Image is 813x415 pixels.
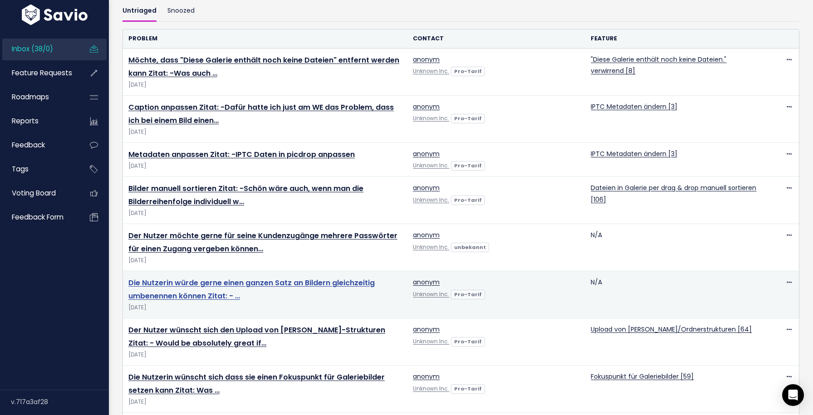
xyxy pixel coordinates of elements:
strong: Pro-Tarif [454,338,482,345]
a: Dateien in Galerie per drag & drop manuell sortieren [106] [591,183,756,204]
span: [DATE] [128,350,402,360]
span: Feedback form [12,212,64,222]
a: anonym [413,278,440,287]
img: logo-white.9d6f32f41409.svg [20,5,90,25]
ul: Filter feature requests [122,0,799,22]
a: Upload von [PERSON_NAME]/Ordnerstrukturen [64] [591,325,752,334]
a: anonym [413,183,440,192]
span: Feature Requests [12,68,72,78]
a: anonym [413,149,440,158]
span: [DATE] [128,127,402,137]
a: IPTC Metadaten ändern [3] [591,149,677,158]
strong: Pro-Tarif [454,196,482,204]
span: Inbox (38/0) [12,44,53,54]
a: Feedback [2,135,75,156]
th: Feature [585,29,763,48]
a: anonym [413,325,440,334]
a: Inbox (38/0) [2,39,75,59]
a: Die Nutzerin wünscht sich dass sie einen Fokuspunkt für Galeriebilder setzen kann Zitat: Was … [128,372,385,395]
strong: Pro-Tarif [454,68,482,75]
a: Pro-Tarif [451,337,485,346]
a: Roadmaps [2,87,75,107]
div: Open Intercom Messenger [782,384,804,406]
a: Feature Requests [2,63,75,83]
a: Pro-Tarif [451,195,485,204]
a: anonym [413,102,440,111]
strong: Pro-Tarif [454,291,482,298]
span: Voting Board [12,188,56,198]
td: N/A [585,271,763,318]
a: Möchte, dass "Diese Galerie enthält noch keine Dateien" entfernt werden kann Zitat: -Was auch … [128,55,399,78]
a: Unknown Inc. [413,162,449,169]
a: Unknown Inc. [413,385,449,392]
span: Tags [12,164,29,174]
a: Reports [2,111,75,132]
a: Pro-Tarif [451,384,485,393]
a: Unknown Inc. [413,338,449,345]
a: Der Nutzer wünscht sich den Upload von [PERSON_NAME]-Strukturen Zitat: - Would be absolutely grea... [128,325,385,348]
a: IPTC Metadaten ändern [3] [591,102,677,111]
a: Unknown Inc. [413,244,449,251]
span: Reports [12,116,39,126]
a: Fokuspunkt für Galeriebilder [59] [591,372,694,381]
a: anonym [413,372,440,381]
a: Caption anpassen Zitat: -Dafür hatte ich just am WE das Problem, dass ich bei einem Bild einen… [128,102,394,126]
a: Unknown Inc. [413,68,449,75]
th: Contact [407,29,585,48]
a: Untriaged [122,0,157,22]
a: Bilder manuell sortieren Zitat: -Schön wäre auch, wenn man die Bilderreihenfolge individuell w… [128,183,363,207]
a: Tags [2,159,75,180]
a: Pro-Tarif [451,113,485,122]
span: [DATE] [128,80,402,90]
a: Pro-Tarif [451,161,485,170]
a: anonym [413,230,440,239]
a: anonym [413,55,440,64]
a: Voting Board [2,183,75,204]
a: Feedback form [2,207,75,228]
a: unbekannt [451,242,489,251]
a: Der Nutzer möchte gerne für seine Kundenzugänge mehrere Passwörter für einen Zugang vergeben können… [128,230,397,254]
span: [DATE] [128,209,402,218]
strong: Pro-Tarif [454,115,482,122]
a: Unknown Inc. [413,115,449,122]
a: Pro-Tarif [451,289,485,298]
span: [DATE] [128,397,402,407]
strong: unbekannt [454,244,486,251]
span: [DATE] [128,161,402,171]
a: Snoozed [167,0,195,22]
span: [DATE] [128,303,402,312]
div: v.717a3af28 [11,390,109,414]
a: Unknown Inc. [413,196,449,204]
a: "Diese Galerie enthält noch keine Dateien." verwirrend [8] [591,55,726,75]
span: Feedback [12,140,45,150]
a: Unknown Inc. [413,291,449,298]
a: Die Nutzerin würde gerne einen ganzen Satz an Bildern gleichzeitig umbenennen können Zitat: - … [128,278,375,301]
span: Roadmaps [12,92,49,102]
a: Metadaten anpassen Zitat: -IPTC Daten in picdrop anpassen [128,149,355,160]
td: N/A [585,224,763,271]
strong: Pro-Tarif [454,162,482,169]
a: Pro-Tarif [451,66,485,75]
span: [DATE] [128,256,402,265]
strong: Pro-Tarif [454,385,482,392]
th: Problem [123,29,407,48]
